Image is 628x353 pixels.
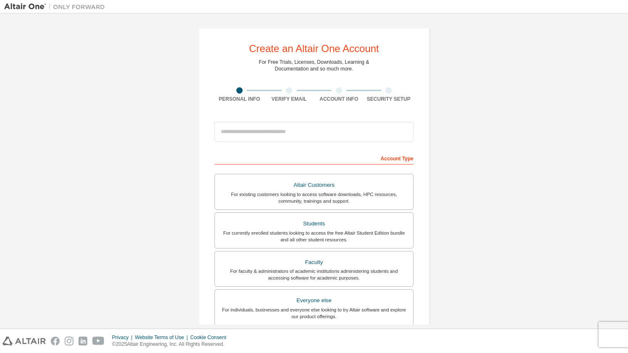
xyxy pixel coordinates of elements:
[65,337,73,345] img: instagram.svg
[78,337,87,345] img: linkedin.svg
[215,96,264,102] div: Personal Info
[220,306,408,320] div: For individuals, businesses and everyone else looking to try Altair software and explore our prod...
[220,295,408,306] div: Everyone else
[92,337,105,345] img: youtube.svg
[220,256,408,268] div: Faculty
[364,96,414,102] div: Security Setup
[249,44,379,54] div: Create an Altair One Account
[112,341,231,348] p: © 2025 Altair Engineering, Inc. All Rights Reserved.
[4,3,109,11] img: Altair One
[259,59,369,72] div: For Free Trials, Licenses, Downloads, Learning & Documentation and so much more.
[220,179,408,191] div: Altair Customers
[135,334,190,341] div: Website Terms of Use
[215,151,413,165] div: Account Type
[220,230,408,243] div: For currently enrolled students looking to access the free Altair Student Edition bundle and all ...
[51,337,60,345] img: facebook.svg
[220,218,408,230] div: Students
[112,334,135,341] div: Privacy
[264,96,314,102] div: Verify Email
[3,337,46,345] img: altair_logo.svg
[190,334,231,341] div: Cookie Consent
[314,96,364,102] div: Account Info
[220,191,408,204] div: For existing customers looking to access software downloads, HPC resources, community, trainings ...
[220,268,408,281] div: For faculty & administrators of academic institutions administering students and accessing softwa...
